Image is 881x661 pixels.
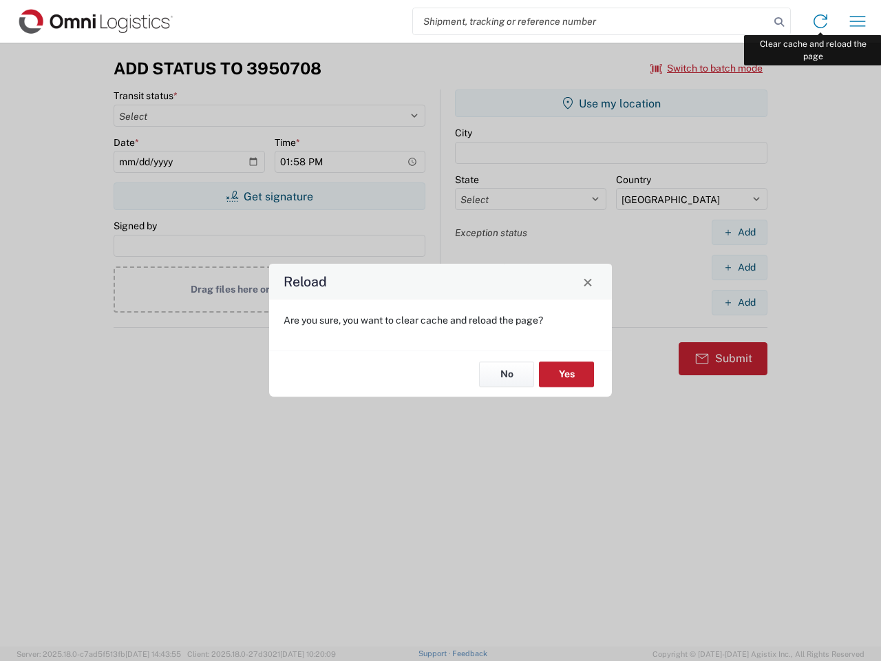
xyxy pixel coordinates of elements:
p: Are you sure, you want to clear cache and reload the page? [284,314,597,326]
h4: Reload [284,272,327,292]
button: Yes [539,361,594,387]
button: No [479,361,534,387]
input: Shipment, tracking or reference number [413,8,769,34]
button: Close [578,272,597,291]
